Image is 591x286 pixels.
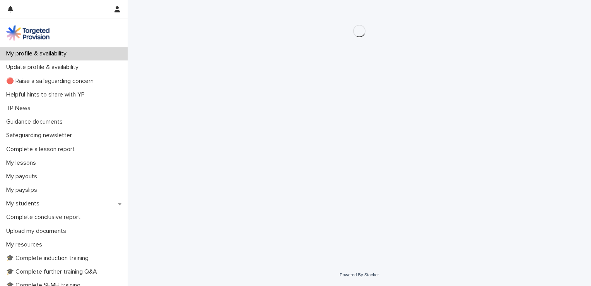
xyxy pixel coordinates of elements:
a: Powered By Stacker [340,272,379,277]
p: Guidance documents [3,118,69,126]
p: 🎓 Complete further training Q&A [3,268,103,276]
p: 🎓 Complete induction training [3,255,95,262]
p: My payouts [3,173,43,180]
p: Safeguarding newsletter [3,132,78,139]
p: My payslips [3,186,43,194]
img: M5nRWzHhSzIhMunXDL62 [6,25,50,41]
p: My students [3,200,46,207]
p: Complete a lesson report [3,146,81,153]
p: Upload my documents [3,227,72,235]
p: Complete conclusive report [3,214,87,221]
p: My lessons [3,159,42,167]
p: My profile & availability [3,50,73,57]
p: Helpful hints to share with YP [3,91,91,98]
p: TP News [3,105,37,112]
p: 🔴 Raise a safeguarding concern [3,78,100,85]
p: Update profile & availability [3,64,85,71]
p: My resources [3,241,48,248]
